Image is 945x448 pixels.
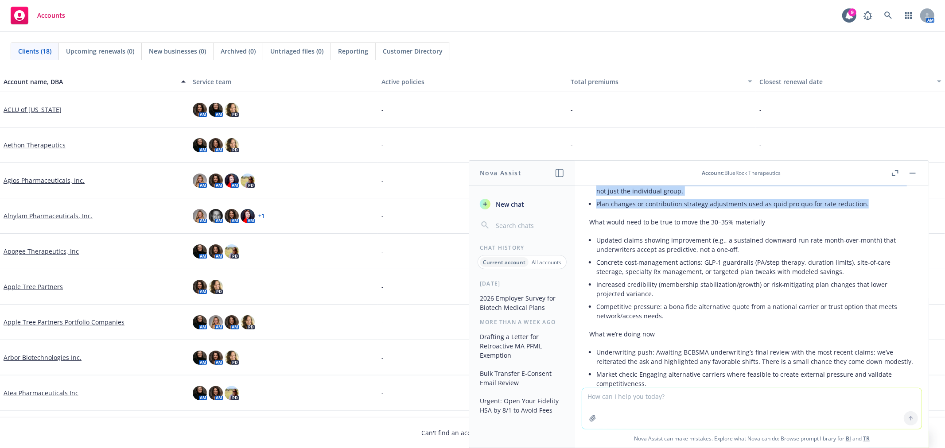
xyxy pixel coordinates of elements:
img: photo [193,280,207,294]
button: Active policies [378,71,567,92]
span: Archived (0) [221,46,256,56]
span: Can't find an account? [422,428,524,437]
a: Apogee Therapeutics, Inc [4,247,79,256]
button: Closest renewal date [756,71,945,92]
a: Report a Bug [859,7,877,24]
span: Account [702,169,723,177]
span: - [381,353,384,362]
span: Untriaged files (0) [270,46,323,56]
img: photo [225,244,239,259]
span: - [571,105,573,114]
img: photo [225,209,239,223]
li: Increased credibility (membership stabilization/growth) or risk‑mitigating plan changes that lowe... [596,278,914,300]
img: photo [225,315,239,329]
div: Chat History [469,244,575,251]
img: photo [209,244,223,259]
span: - [571,140,573,150]
a: Accounts [7,3,69,28]
img: photo [193,138,207,152]
a: Search [879,7,897,24]
span: - [381,140,384,150]
img: photo [241,209,255,223]
input: Search chats [494,219,564,232]
h1: Nova Assist [480,168,521,178]
span: Customer Directory [383,46,443,56]
span: - [759,140,762,150]
button: Total premiums [567,71,756,92]
li: Underwriting push: Awaiting BCBSMA underwriting’s final review with the most recent claims; we’ve... [596,346,914,368]
span: Upcoming renewals (0) [66,46,134,56]
span: Nova Assist can make mistakes. Explore what Nova can do: Browse prompt library for and [579,429,925,448]
img: photo [193,386,207,400]
img: photo [225,103,239,117]
img: photo [209,351,223,365]
img: photo [193,244,207,259]
img: photo [209,280,223,294]
a: Aethon Therapeutics [4,140,66,150]
div: Total premiums [571,77,743,86]
div: Service team [193,77,375,86]
li: Participation in a trust/pool that spreads risk—trust rates reflect broader experience and buying... [596,175,914,197]
span: New businesses (0) [149,46,206,56]
p: Current account [483,259,525,266]
div: More than a week ago [469,318,575,326]
button: Urgent: Open Your Fidelity HSA by 8/1 to Avoid Fees [476,394,568,417]
span: Accounts [37,12,65,19]
div: [DATE] [469,280,575,287]
div: 9 [848,8,856,16]
img: photo [209,174,223,188]
p: What would need to be true to move the 30–35% materially [589,217,914,227]
img: photo [193,351,207,365]
img: photo [225,138,239,152]
span: - [381,317,384,327]
button: Service team [189,71,378,92]
img: photo [225,351,239,365]
a: Switch app [900,7,918,24]
li: Plan changes or contribution strategy adjustments used as quid pro quo for rate reduction. [596,197,914,210]
a: BI [846,435,851,442]
span: - [381,388,384,398]
span: Reporting [338,46,368,56]
li: Updated claims showing improvement (e.g., a sustained downward run rate month‑over‑month) that un... [596,234,914,256]
div: Active policies [381,77,564,86]
div: : BlueRock Therapeutics [702,169,781,177]
a: Apple Tree Partners Portfolio Companies [4,317,124,327]
span: - [381,247,384,256]
a: TR [863,435,870,442]
a: Apple Tree Partners [4,282,63,291]
span: - [381,211,384,220]
span: - [381,282,384,291]
span: - [381,105,384,114]
button: New chat [476,196,568,212]
img: photo [209,315,223,329]
p: What we’re doing now [589,329,914,339]
button: Drafting a Letter for Retroactive MA PFML Exemption [476,329,568,363]
img: photo [193,103,207,117]
span: - [759,105,762,114]
img: photo [241,315,255,329]
button: 2026 Employer Survey for Biotech Medical Plans [476,291,568,315]
div: Closest renewal date [759,77,932,86]
a: Alnylam Pharmaceuticals, Inc. [4,211,93,220]
div: Account name, DBA [4,77,176,86]
img: photo [193,209,207,223]
img: photo [209,103,223,117]
img: photo [209,138,223,152]
a: ACLU of [US_STATE] [4,105,62,114]
a: + 1 [258,213,264,219]
li: Concrete cost‑management actions: GLP‑1 guardrails (PA/step therapy, duration limits), site‑of‑ca... [596,256,914,278]
a: Atea Pharmaceuticals Inc [4,388,78,398]
li: Market check: Engaging alternative carriers where feasible to create external pressure and valida... [596,368,914,390]
button: Bulk Transfer E-Consent Email Review [476,366,568,390]
img: photo [193,315,207,329]
li: Competitive pressure: a bona fide alternative quote from a national carrier or trust option that ... [596,300,914,322]
a: Arbor Biotechnologies Inc. [4,353,82,362]
img: photo [225,174,239,188]
span: Clients (18) [18,46,51,56]
p: All accounts [532,259,561,266]
img: photo [225,386,239,400]
a: Agios Pharmaceuticals, Inc. [4,176,85,185]
span: New chat [494,200,524,209]
img: photo [209,386,223,400]
img: photo [209,209,223,223]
